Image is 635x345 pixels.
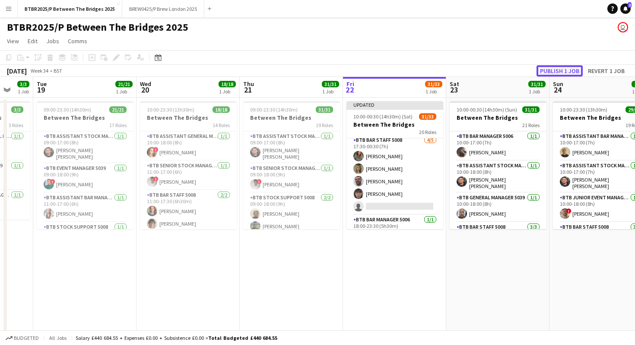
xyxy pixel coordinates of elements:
span: Wed [140,80,151,88]
span: 21/21 [115,81,133,87]
div: Salary £440 684.55 + Expenses £0.00 + Subsistence £0.00 = [76,335,277,341]
app-card-role: BTB Event Manager 50391/109:00-18:00 (9h)![PERSON_NAME] [37,163,133,193]
span: 21 Roles [522,122,540,128]
app-card-role: BTB Assistant General Manager 50061/110:00-18:00 (8h)![PERSON_NAME] [140,131,237,161]
app-card-role: BTB General Manager 50391/110:00-18:00 (8h)[PERSON_NAME] [450,193,546,222]
h3: Between The Bridges [140,114,237,121]
app-card-role: BTB Senior Stock Manager 50061/109:00-18:00 (9h)![PERSON_NAME] [243,163,340,193]
span: Total Budgeted £440 684.55 [208,335,277,341]
span: Budgeted [14,335,39,341]
span: 19 [35,85,47,95]
span: 22 [345,85,354,95]
span: Sat [450,80,459,88]
span: 18/18 [213,106,230,113]
span: 20 Roles [419,129,436,135]
span: 31/33 [425,81,442,87]
h3: Between The Bridges [346,121,443,128]
span: 3/3 [17,81,29,87]
span: 09:00-23:30 (14h30m) [250,106,298,113]
span: Week 34 [29,67,50,74]
div: BST [54,67,62,74]
span: 3 Roles [9,122,23,128]
div: 1 Job [116,88,132,95]
span: 31/31 [522,106,540,113]
span: 31/31 [528,81,546,87]
a: Jobs [43,35,63,47]
span: Thu [243,80,254,88]
app-card-role: BTB Bar Staff 50083/3 [450,222,546,277]
span: 10:00-00:30 (14h30m) (Sat) [353,113,413,120]
span: 21/21 [109,106,127,113]
span: 18/18 [219,81,236,87]
app-user-avatar: Amy Cane [618,22,628,32]
app-card-role: BTB Senior Stock Manager 50061/111:00-17:00 (6h)![PERSON_NAME] [140,161,237,190]
a: Comms [64,35,91,47]
span: Fri [346,80,354,88]
span: ! [257,179,262,184]
div: 1 Job [322,88,339,95]
span: 09:00-23:30 (14h30m) [44,106,91,113]
span: 21 [242,85,254,95]
span: 23 [448,85,459,95]
span: Jobs [46,37,59,45]
span: 2 [628,2,632,8]
app-card-role: BTB Bar Staff 50082/211:00-17:30 (6h30m)[PERSON_NAME][PERSON_NAME] [140,190,237,232]
button: Budgeted [4,333,40,343]
app-job-card: 10:00-00:30 (14h30m) (Sun)31/31Between The Bridges21 RolesBTB Bar Manager 50061/110:00-17:00 (7h)... [450,101,546,229]
a: View [3,35,22,47]
button: BREW0425/P Brew London 2025 [122,0,204,17]
span: 10:00-00:30 (14h30m) (Sun) [457,106,517,113]
app-card-role: BTB Assistant Stock Manager 50061/110:00-18:00 (8h)[PERSON_NAME] [PERSON_NAME] [450,161,546,193]
span: 10:00-23:30 (13h30m) [560,106,607,113]
span: View [7,37,19,45]
div: 1 Job [219,88,235,95]
h3: Between The Bridges [37,114,133,121]
div: 1 Job [529,88,545,95]
app-card-role: BTB Bar Manager 50061/110:00-17:00 (7h)[PERSON_NAME] [450,131,546,161]
span: Sun [553,80,563,88]
app-card-role: BTB Stock support 50082/209:00-18:00 (9h)[PERSON_NAME][PERSON_NAME] [243,193,340,235]
app-card-role: BTB Assistant Stock Manager 50061/109:00-17:00 (8h)[PERSON_NAME] [PERSON_NAME] [37,131,133,163]
span: 14 Roles [213,122,230,128]
button: Revert 1 job [584,65,628,77]
app-card-role: BTB Bar Staff 50084/517:30-00:30 (7h)[PERSON_NAME][PERSON_NAME][PERSON_NAME][PERSON_NAME] [346,135,443,215]
div: 10:00-23:30 (13h30m)18/18Between The Bridges14 RolesBTB Assistant General Manager 50061/110:00-18... [140,101,237,229]
app-job-card: 09:00-23:30 (14h30m)31/31Between The Bridges19 RolesBTB Assistant Stock Manager 50061/109:00-17:0... [243,101,340,229]
app-card-role: BTB Assistant Bar Manager 50061/111:00-17:00 (6h)[PERSON_NAME] [37,193,133,222]
app-card-role: BTB Assistant Stock Manager 50061/109:00-17:00 (8h)[PERSON_NAME] [PERSON_NAME] [243,131,340,163]
app-job-card: 09:00-23:30 (14h30m)21/21Between The Bridges17 RolesBTB Assistant Stock Manager 50061/109:00-17:0... [37,101,133,229]
div: 1 Job [18,88,29,95]
div: Updated [346,101,443,108]
button: Publish 1 job [537,65,583,77]
span: 10:00-23:30 (13h30m) [147,106,194,113]
span: ! [50,179,55,184]
span: All jobs [48,335,68,341]
span: 24 [552,85,563,95]
span: 19 Roles [316,122,333,128]
a: 2 [620,3,631,14]
span: ! [153,176,159,182]
h1: BTBR2025/P Between The Bridges 2025 [7,21,188,34]
span: Comms [68,37,87,45]
span: 3/3 [11,106,23,113]
h3: Between The Bridges [243,114,340,121]
span: 31/33 [419,113,436,120]
span: 31/31 [322,81,339,87]
div: [DATE] [7,67,27,75]
a: Edit [24,35,41,47]
app-card-role: BTB Stock support 50081/1 [37,222,133,252]
span: ! [566,208,571,214]
app-card-role: BTB Bar Manager 50061/118:00-23:30 (5h30m) [346,215,443,244]
span: 31/31 [316,106,333,113]
span: 17 Roles [109,122,127,128]
app-job-card: Updated10:00-00:30 (14h30m) (Sat)31/33Between The Bridges20 RolesBTB Assistant Bar Manager 50061/... [346,101,443,229]
span: Tue [37,80,47,88]
div: 1 Job [425,88,442,95]
span: 20 [139,85,151,95]
h3: Between The Bridges [450,114,546,121]
button: BTBR2025/P Between The Bridges 2025 [18,0,122,17]
span: Edit [28,37,38,45]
